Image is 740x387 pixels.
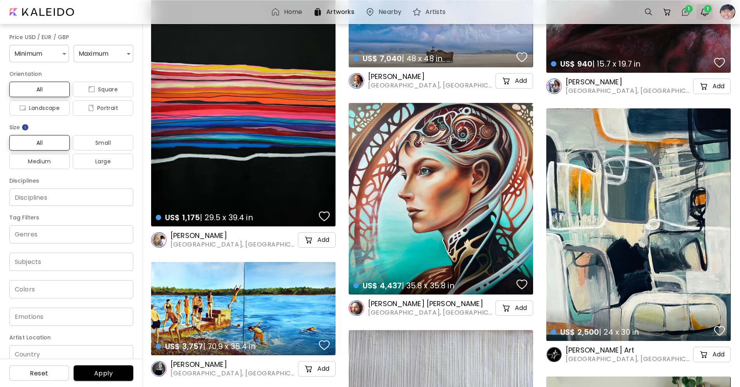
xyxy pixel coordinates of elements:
[15,85,64,94] span: All
[170,360,296,369] h6: [PERSON_NAME]
[368,308,494,317] span: [GEOGRAPHIC_DATA], [GEOGRAPHIC_DATA]
[546,346,731,363] a: [PERSON_NAME] Art[GEOGRAPHIC_DATA], [GEOGRAPHIC_DATA]cart-iconAdd
[566,346,692,355] h6: [PERSON_NAME] Art
[326,9,355,15] h6: Artworks
[349,299,533,317] a: [PERSON_NAME] [PERSON_NAME][GEOGRAPHIC_DATA], [GEOGRAPHIC_DATA]cart-iconAdd
[15,157,64,166] span: Medium
[9,45,69,62] div: Minimum
[73,154,133,169] button: Large
[712,323,727,339] button: favorites
[349,103,533,295] a: US$ 4,437| 35.8 x 35.8 infavoriteshttps://cdn.kaleido.art/CDN/Artwork/175695/Primary/medium.webp?...
[21,123,29,131] img: info
[73,82,133,97] button: iconSquare
[313,7,358,17] a: Artworks
[663,7,672,17] img: cart
[9,154,70,169] button: Medium
[74,365,133,381] button: Apply
[700,7,709,17] img: bellIcon
[284,9,302,15] h6: Home
[566,355,692,363] span: [GEOGRAPHIC_DATA], [GEOGRAPHIC_DATA]
[560,58,592,69] span: US$ 940
[73,135,133,151] button: Small
[170,369,296,378] span: [GEOGRAPHIC_DATA], [GEOGRAPHIC_DATA]
[79,103,127,113] span: Portrait
[15,103,64,113] span: Landscape
[88,86,95,92] img: icon
[515,77,527,85] h5: Add
[685,5,693,13] span: 1
[368,81,494,90] span: [GEOGRAPHIC_DATA], [GEOGRAPHIC_DATA]
[151,262,336,355] a: US$ 3,757| 70.9 x 35.4 infavoriteshttps://cdn.kaleido.art/CDN/Artwork/172041/Primary/medium.webp?...
[304,235,313,245] img: cart-icon
[80,369,127,377] span: Apply
[712,351,725,358] h5: Add
[363,53,402,64] span: US$ 7,040
[353,281,514,291] h4: | 35.8 x 35.8 in
[363,280,402,291] span: US$ 4,437
[151,360,336,378] a: [PERSON_NAME][GEOGRAPHIC_DATA], [GEOGRAPHIC_DATA]cart-iconAdd
[9,69,133,79] h6: Orientation
[79,85,127,94] span: Square
[515,50,529,65] button: favorites
[165,212,200,223] span: US$ 1,175
[271,7,305,17] a: Home
[9,135,70,151] button: All
[681,7,690,17] img: chatIcon
[9,123,133,132] h6: Size
[566,87,692,95] span: [GEOGRAPHIC_DATA], [GEOGRAPHIC_DATA]
[304,364,313,373] img: cart-icon
[693,79,731,94] button: cart-iconAdd
[546,108,731,341] a: US$ 2,500| 24 x 30 infavoriteshttps://cdn.kaleido.art/CDN/Artwork/172358/Primary/medium.webp?upda...
[79,157,127,166] span: Large
[73,100,133,116] button: iconPortrait
[88,105,94,111] img: icon
[502,76,511,86] img: cart-icon
[704,5,712,13] span: 1
[74,45,133,62] div: Maximum
[317,209,332,224] button: favorites
[151,231,336,249] a: [PERSON_NAME][GEOGRAPHIC_DATA], [GEOGRAPHIC_DATA]cart-iconAdd
[317,337,332,353] button: favorites
[9,82,70,97] button: All
[170,231,296,240] h6: [PERSON_NAME]
[502,303,511,313] img: cart-icon
[19,105,26,111] img: icon
[699,82,709,91] img: cart-icon
[551,327,712,337] h4: | 24 x 30 in
[368,299,494,308] h6: [PERSON_NAME] [PERSON_NAME]
[9,213,133,222] h6: Tag Filters
[712,82,725,90] h5: Add
[156,212,317,223] h4: | 29.5 x 39.4 in
[379,9,401,15] h6: Nearby
[515,277,529,292] button: favorites
[15,369,63,377] span: Reset
[298,232,336,248] button: cart-iconAdd
[353,53,514,63] h4: | 48 x 48 in
[698,5,711,19] button: bellIcon1
[693,347,731,362] button: cart-iconAdd
[365,7,404,17] a: Nearby
[349,72,533,90] a: [PERSON_NAME][GEOGRAPHIC_DATA], [GEOGRAPHIC_DATA]cart-iconAdd
[9,33,133,42] h6: Price USD / EUR / GBP
[425,9,446,15] h6: Artists
[15,138,64,147] span: All
[560,327,599,337] span: US$ 2,500
[170,240,296,249] span: [GEOGRAPHIC_DATA], [GEOGRAPHIC_DATA]
[515,304,527,312] h5: Add
[546,77,731,95] a: [PERSON_NAME][GEOGRAPHIC_DATA], [GEOGRAPHIC_DATA]cart-iconAdd
[412,7,449,17] a: Artists
[496,300,533,316] button: cart-iconAdd
[712,55,727,70] button: favorites
[317,365,329,373] h5: Add
[317,236,329,244] h5: Add
[566,77,692,87] h6: [PERSON_NAME]
[551,59,712,69] h4: | 15.7 x 19.7 in
[165,341,203,352] span: US$ 3,757
[9,100,70,116] button: iconLandscape
[9,365,69,381] button: Reset
[298,361,336,377] button: cart-iconAdd
[9,176,133,185] h6: Disciplines
[156,341,317,351] h4: | 70.9 x 35.4 in
[79,138,127,147] span: Small
[368,72,494,81] h6: [PERSON_NAME]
